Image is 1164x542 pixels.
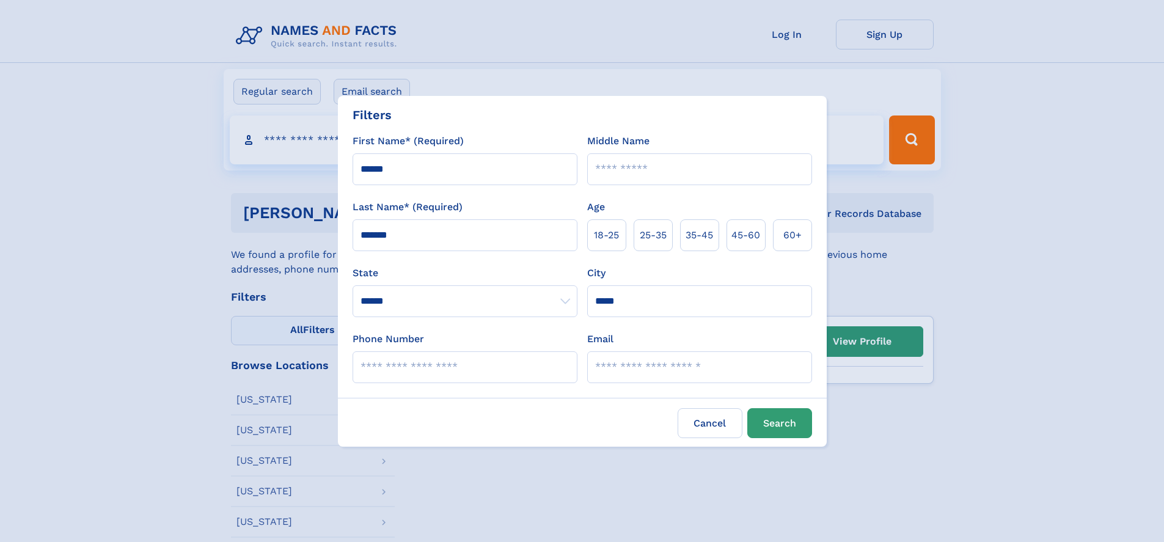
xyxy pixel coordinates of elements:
[587,266,606,280] label: City
[678,408,742,438] label: Cancel
[640,228,667,243] span: 25‑35
[686,228,713,243] span: 35‑45
[353,106,392,124] div: Filters
[353,200,463,214] label: Last Name* (Required)
[353,134,464,148] label: First Name* (Required)
[594,228,619,243] span: 18‑25
[353,266,577,280] label: State
[731,228,760,243] span: 45‑60
[587,200,605,214] label: Age
[587,332,613,346] label: Email
[747,408,812,438] button: Search
[353,332,424,346] label: Phone Number
[587,134,650,148] label: Middle Name
[783,228,802,243] span: 60+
